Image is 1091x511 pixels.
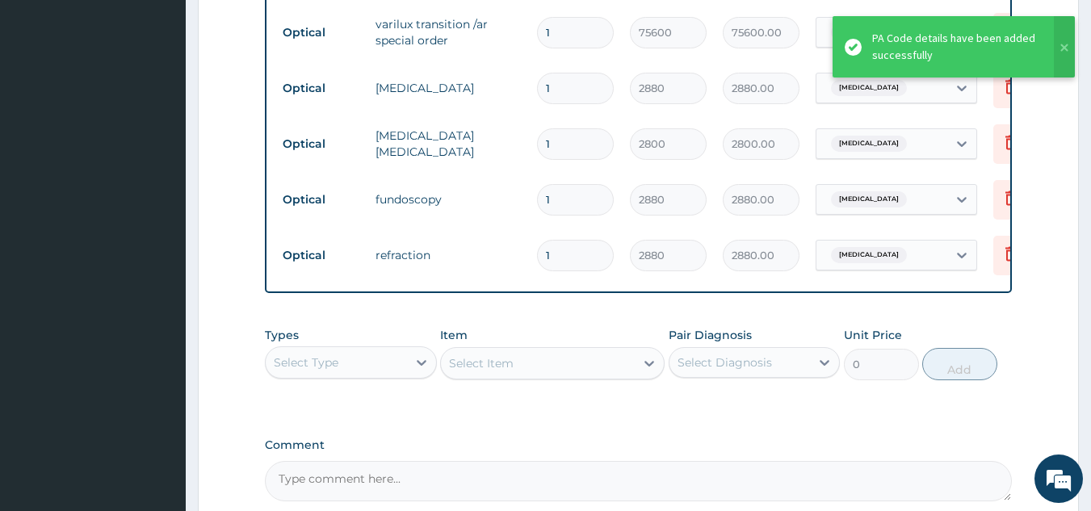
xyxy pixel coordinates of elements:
[831,191,907,207] span: [MEDICAL_DATA]
[922,348,997,380] button: Add
[831,24,907,40] span: [MEDICAL_DATA]
[367,183,529,216] td: fundoscopy
[367,72,529,104] td: [MEDICAL_DATA]
[275,73,367,103] td: Optical
[440,327,468,343] label: Item
[831,80,907,96] span: [MEDICAL_DATA]
[844,327,902,343] label: Unit Price
[831,136,907,152] span: [MEDICAL_DATA]
[265,438,1013,452] label: Comment
[367,119,529,168] td: [MEDICAL_DATA] [MEDICAL_DATA]
[275,185,367,215] td: Optical
[94,153,223,316] span: We're online!
[265,329,299,342] label: Types
[831,247,907,263] span: [MEDICAL_DATA]
[30,81,65,121] img: d_794563401_company_1708531726252_794563401
[367,239,529,271] td: refraction
[275,129,367,159] td: Optical
[669,327,752,343] label: Pair Diagnosis
[367,8,529,57] td: varilux transition /ar special order
[8,340,308,396] textarea: Type your message and hit 'Enter'
[265,8,304,47] div: Minimize live chat window
[275,241,367,270] td: Optical
[84,90,271,111] div: Chat with us now
[274,354,338,371] div: Select Type
[872,30,1039,64] div: PA Code details have been added successfully
[678,354,772,371] div: Select Diagnosis
[275,18,367,48] td: Optical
